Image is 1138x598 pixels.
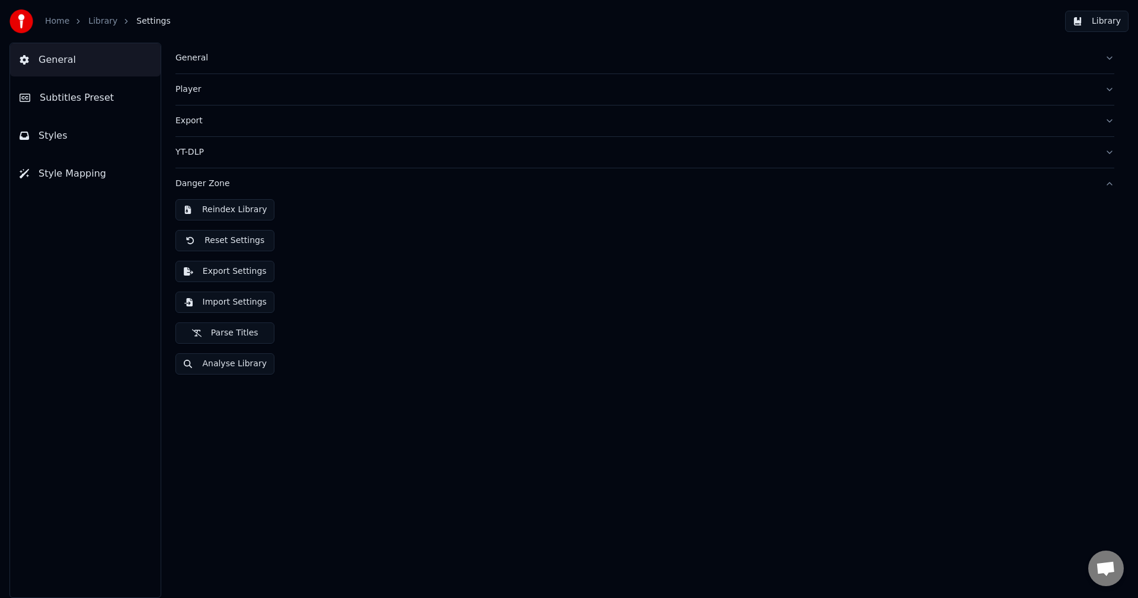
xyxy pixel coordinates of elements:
[175,322,274,344] button: Parse Titles
[175,105,1114,136] button: Export
[175,178,1095,190] div: Danger Zone
[175,52,1095,64] div: General
[175,84,1095,95] div: Player
[175,168,1114,199] button: Danger Zone
[175,74,1114,105] button: Player
[175,146,1095,158] div: YT-DLP
[175,199,1114,384] div: Danger Zone
[1088,551,1124,586] div: Open chat
[175,115,1095,127] div: Export
[39,129,68,143] span: Styles
[45,15,171,27] nav: breadcrumb
[175,137,1114,168] button: YT-DLP
[39,167,106,181] span: Style Mapping
[10,43,161,76] button: General
[40,91,114,105] span: Subtitles Preset
[175,43,1114,73] button: General
[45,15,69,27] a: Home
[175,261,274,282] button: Export Settings
[1065,11,1129,32] button: Library
[175,230,274,251] button: Reset Settings
[39,53,76,67] span: General
[136,15,170,27] span: Settings
[175,353,274,375] button: Analyse Library
[175,292,274,313] button: Import Settings
[10,119,161,152] button: Styles
[10,157,161,190] button: Style Mapping
[10,81,161,114] button: Subtitles Preset
[9,9,33,33] img: youka
[88,15,117,27] a: Library
[175,199,274,220] button: Reindex Library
